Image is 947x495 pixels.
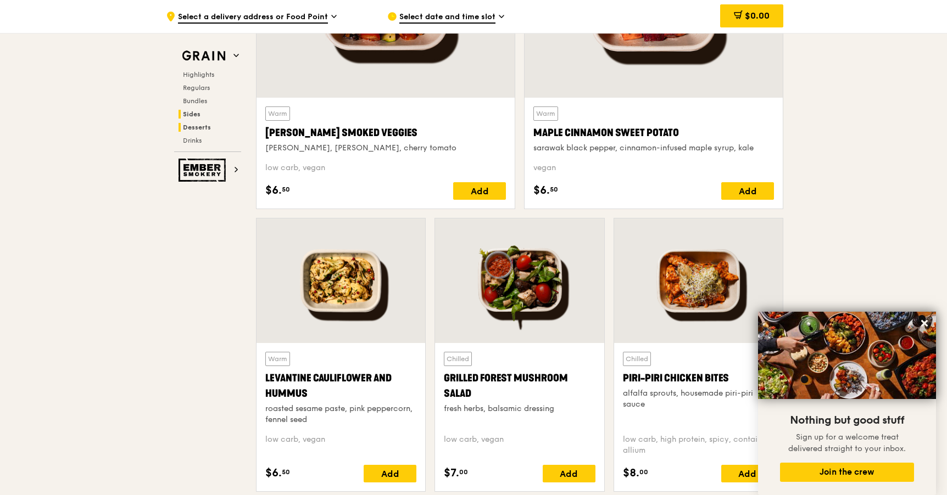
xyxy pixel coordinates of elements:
[721,182,774,200] div: Add
[265,182,282,199] span: $6.
[178,12,328,24] span: Select a delivery address or Food Point
[183,137,202,144] span: Drinks
[444,403,595,414] div: fresh herbs, balsamic dressing
[265,434,416,456] div: low carb, vegan
[459,468,468,476] span: 00
[265,143,506,154] div: [PERSON_NAME], [PERSON_NAME], cherry tomato
[790,414,904,427] span: Nothing but good stuff
[623,370,774,386] div: Piri-piri Chicken Bites
[444,434,595,456] div: low carb, vegan
[399,12,495,24] span: Select date and time slot
[623,352,651,366] div: Chilled
[183,123,211,131] span: Desserts
[533,125,774,140] div: Maple Cinnamon Sweet Potato
[282,468,290,476] span: 50
[183,97,207,105] span: Bundles
[453,182,506,200] div: Add
[444,465,459,481] span: $7.
[265,162,506,173] div: low carb, vegan
[623,465,639,481] span: $8.
[533,162,774,173] div: vegan
[265,352,290,366] div: Warm
[179,46,229,66] img: Grain web logo
[543,465,595,482] div: Add
[623,434,774,456] div: low carb, high protein, spicy, contains allium
[916,314,933,332] button: Close
[265,465,282,481] span: $6.
[780,463,914,482] button: Join the crew
[533,143,774,154] div: sarawak black pepper, cinnamon-infused maple syrup, kale
[444,352,472,366] div: Chilled
[639,468,648,476] span: 00
[183,84,210,92] span: Regulars
[183,110,200,118] span: Sides
[183,71,214,78] span: Highlights
[444,370,595,401] div: Grilled Forest Mushroom Salad
[533,182,550,199] span: $6.
[623,388,774,410] div: alfalfa sprouts, housemade piri-piri sauce
[788,432,906,453] span: Sign up for a welcome treat delivered straight to your inbox.
[265,370,416,401] div: Levantine Cauliflower and Hummus
[745,10,770,21] span: $0.00
[265,125,506,140] div: [PERSON_NAME] Smoked Veggies
[282,185,290,194] span: 50
[179,159,229,182] img: Ember Smokery web logo
[533,106,558,121] div: Warm
[758,312,936,399] img: DSC07876-Edit02-Large.jpeg
[265,403,416,425] div: roasted sesame paste, pink peppercorn, fennel seed
[265,106,290,121] div: Warm
[550,185,558,194] span: 50
[721,465,774,482] div: Add
[364,465,416,482] div: Add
